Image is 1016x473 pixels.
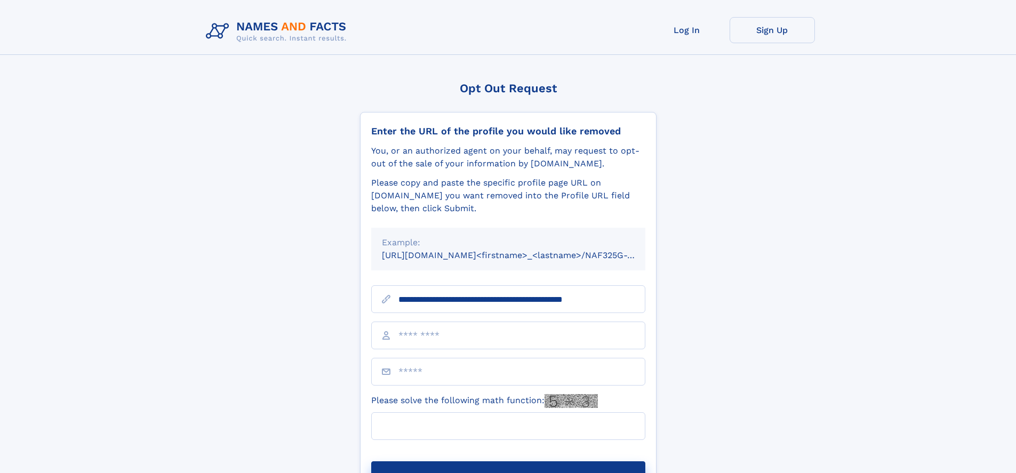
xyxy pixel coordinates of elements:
label: Please solve the following math function: [371,394,598,408]
a: Sign Up [730,17,815,43]
div: Example: [382,236,635,249]
div: Opt Out Request [360,82,657,95]
img: Logo Names and Facts [202,17,355,46]
a: Log In [644,17,730,43]
small: [URL][DOMAIN_NAME]<firstname>_<lastname>/NAF325G-xxxxxxxx [382,250,666,260]
div: You, or an authorized agent on your behalf, may request to opt-out of the sale of your informatio... [371,145,645,170]
div: Enter the URL of the profile you would like removed [371,125,645,137]
div: Please copy and paste the specific profile page URL on [DOMAIN_NAME] you want removed into the Pr... [371,177,645,215]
